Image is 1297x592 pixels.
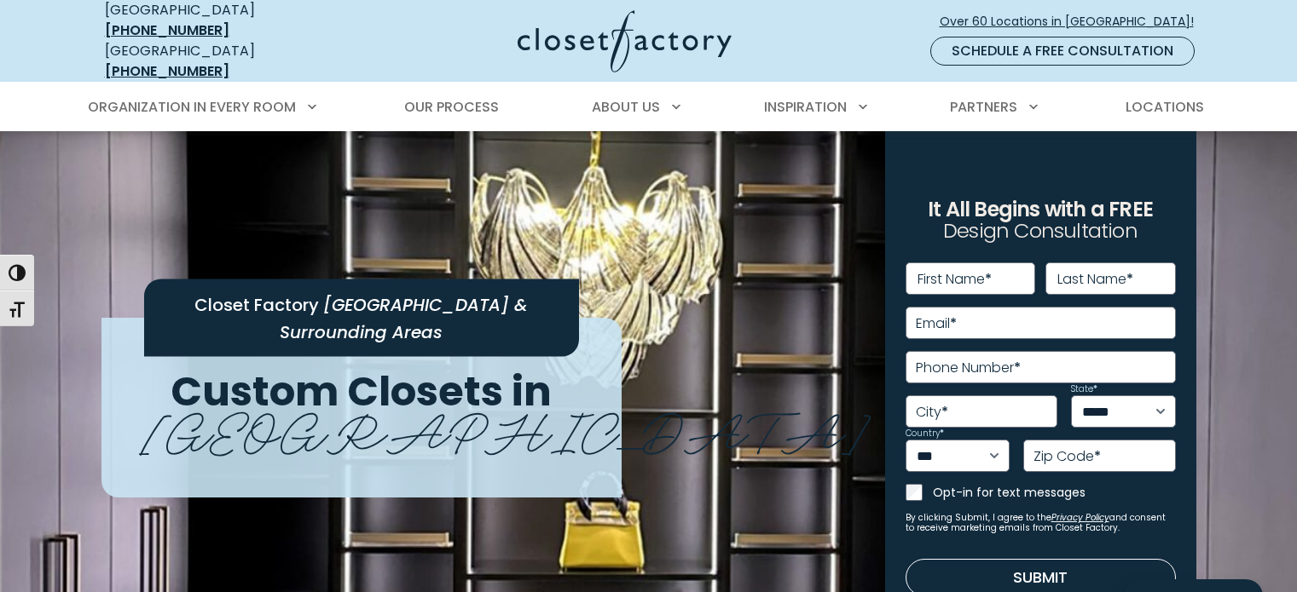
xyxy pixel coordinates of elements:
[933,484,1176,501] label: Opt-in for text messages
[105,41,352,82] div: [GEOGRAPHIC_DATA]
[930,37,1195,66] a: Schedule a Free Consultation
[404,97,499,117] span: Our Process
[1126,97,1204,117] span: Locations
[916,361,1021,375] label: Phone Number
[1071,385,1097,394] label: State
[906,513,1176,533] small: By clicking Submit, I agree to the and consent to receive marketing emails from Closet Factory.
[1051,511,1109,524] a: Privacy Policy
[105,20,229,40] a: [PHONE_NUMBER]
[518,10,732,72] img: Closet Factory Logo
[916,405,948,419] label: City
[940,13,1207,31] span: Over 60 Locations in [GEOGRAPHIC_DATA]!
[171,363,552,420] span: Custom Closets in
[1057,273,1133,286] label: Last Name
[76,83,1222,131] nav: Primary Menu
[764,97,847,117] span: Inspiration
[141,388,870,466] span: [GEOGRAPHIC_DATA]
[592,97,660,117] span: About Us
[939,7,1208,37] a: Over 60 Locations in [GEOGRAPHIC_DATA]!
[194,293,319,317] span: Closet Factory
[1034,450,1101,463] label: Zip Code
[950,97,1017,117] span: Partners
[88,97,296,117] span: Organization in Every Room
[906,429,944,438] label: Country
[918,273,992,286] label: First Name
[105,61,229,81] a: [PHONE_NUMBER]
[280,293,528,343] span: [GEOGRAPHIC_DATA] & Surrounding Areas
[943,217,1138,245] span: Design Consultation
[916,317,957,330] label: Email
[928,195,1153,223] span: It All Begins with a FREE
